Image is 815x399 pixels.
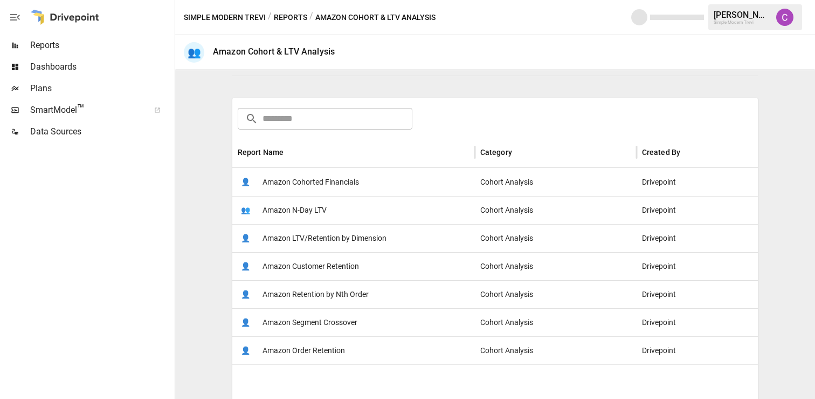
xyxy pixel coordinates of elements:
span: 👤 [238,258,254,274]
span: Reports [30,39,172,52]
span: 👤 [238,174,254,190]
div: Drivepoint [637,196,798,224]
div: Drivepoint [637,280,798,308]
span: Amazon N-Day LTV [263,197,327,224]
div: Drivepoint [637,224,798,252]
div: Category [480,148,512,157]
div: [PERSON_NAME] [714,10,770,20]
span: 👤 [238,314,254,330]
span: 👤 [238,230,254,246]
img: Corbin Wallace [776,9,793,26]
div: Amazon Cohort & LTV Analysis [213,46,335,57]
div: Drivepoint [637,308,798,336]
span: Data Sources [30,125,172,138]
span: SmartModel [30,104,142,117]
button: Corbin Wallace [770,2,800,32]
span: Amazon Customer Retention [263,253,359,280]
button: Sort [681,145,696,160]
span: Amazon Order Retention [263,337,345,364]
span: Amazon LTV/Retention by Dimension [263,225,386,252]
div: Report Name [238,148,284,157]
div: Drivepoint [637,168,798,196]
div: Drivepoint [637,336,798,364]
div: 👥 [184,42,204,63]
button: Sort [285,145,300,160]
span: 👥 [238,202,254,218]
div: Cohort Analysis [475,252,637,280]
div: Drivepoint [637,252,798,280]
span: 👤 [238,342,254,359]
div: Cohort Analysis [475,308,637,336]
span: Plans [30,82,172,95]
div: Cohort Analysis [475,280,637,308]
div: Cohort Analysis [475,196,637,224]
div: / [309,11,313,24]
button: Simple Modern Trevi [184,11,266,24]
span: Amazon Retention by Nth Order [263,281,369,308]
span: 👤 [238,286,254,302]
div: Cohort Analysis [475,224,637,252]
button: Sort [513,145,528,160]
div: Cohort Analysis [475,336,637,364]
div: Simple Modern Trevi [714,20,770,25]
div: Created By [642,148,681,157]
div: Cohort Analysis [475,168,637,196]
span: ™ [77,102,85,116]
span: Amazon Cohorted Financials [263,168,359,196]
span: Dashboards [30,60,172,73]
button: Reports [274,11,307,24]
div: / [268,11,272,24]
span: Amazon Segment Crossover [263,309,357,336]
